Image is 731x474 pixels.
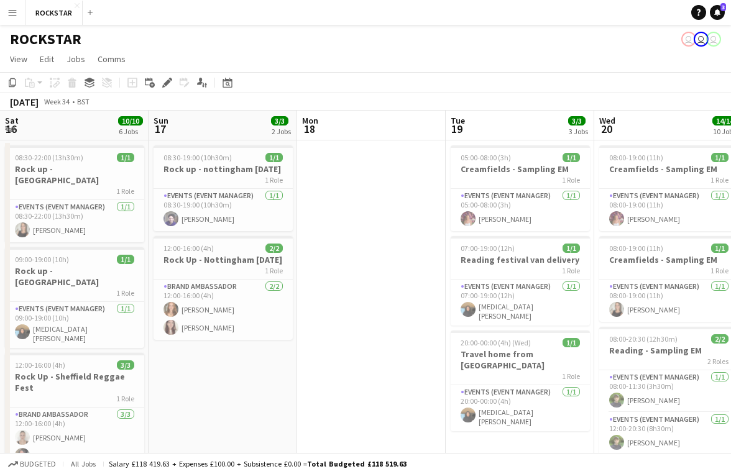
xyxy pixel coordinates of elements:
[98,53,126,65] span: Comms
[40,53,54,65] span: Edit
[15,255,69,264] span: 09:00-19:00 (10h)
[5,371,144,393] h3: Rock Up - Sheffield Reggae Fest
[563,153,580,162] span: 1/1
[720,3,726,11] span: 3
[451,236,590,326] app-job-card: 07:00-19:00 (12h)1/1Reading festival van delivery1 RoleEvents (Event Manager)1/107:00-19:00 (12h)...
[163,244,214,253] span: 12:00-16:00 (4h)
[68,459,98,468] span: All jobs
[154,236,293,340] app-job-card: 12:00-16:00 (4h)2/2Rock Up - Nottingham [DATE]1 RoleBrand Ambassador2/212:00-16:00 (4h)[PERSON_NA...
[694,32,709,47] app-user-avatar: Ed Harvey
[5,265,144,288] h3: Rock up - [GEOGRAPHIC_DATA]
[302,115,318,126] span: Mon
[15,360,65,370] span: 12:00-16:00 (4h)
[307,459,407,468] span: Total Budgeted £118 519.63
[710,266,729,275] span: 1 Role
[152,122,168,136] span: 17
[562,175,580,185] span: 1 Role
[6,457,58,471] button: Budgeted
[451,254,590,265] h3: Reading festival van delivery
[461,338,531,347] span: 20:00-00:00 (4h) (Wed)
[154,280,293,340] app-card-role: Brand Ambassador2/212:00-16:00 (4h)[PERSON_NAME][PERSON_NAME]
[154,115,168,126] span: Sun
[461,244,515,253] span: 07:00-19:00 (12h)
[609,244,663,253] span: 08:00-19:00 (11h)
[10,30,81,48] h1: ROCKSTAR
[62,51,90,67] a: Jobs
[265,153,283,162] span: 1/1
[5,51,32,67] a: View
[10,53,27,65] span: View
[5,247,144,348] app-job-card: 09:00-19:00 (10h)1/1Rock up - [GEOGRAPHIC_DATA]1 RoleEvents (Event Manager)1/109:00-19:00 (10h)[M...
[5,145,144,242] app-job-card: 08:30-22:00 (13h30m)1/1Rock up -[GEOGRAPHIC_DATA]1 RoleEvents (Event Manager)1/108:30-22:00 (13h3...
[117,153,134,162] span: 1/1
[711,244,729,253] span: 1/1
[609,334,678,344] span: 08:00-20:30 (12h30m)
[451,115,465,126] span: Tue
[272,127,291,136] div: 2 Jobs
[20,460,56,468] span: Budgeted
[597,122,615,136] span: 20
[451,349,590,371] h3: Travel home from [GEOGRAPHIC_DATA]
[568,116,586,125] span: 3/3
[300,122,318,136] span: 18
[154,163,293,175] h3: Rock up - nottingham [DATE]
[451,189,590,231] app-card-role: Events (Event Manager)1/105:00-08:00 (3h)[PERSON_NAME]
[117,255,134,264] span: 1/1
[5,200,144,242] app-card-role: Events (Event Manager)1/108:30-22:00 (13h30m)[PERSON_NAME]
[93,51,131,67] a: Comms
[451,145,590,231] app-job-card: 05:00-08:00 (3h)1/1Creamfields - Sampling EM1 RoleEvents (Event Manager)1/105:00-08:00 (3h)[PERSO...
[265,266,283,275] span: 1 Role
[461,153,511,162] span: 05:00-08:00 (3h)
[711,153,729,162] span: 1/1
[681,32,696,47] app-user-avatar: Ed Harvey
[15,153,83,162] span: 08:30-22:00 (13h30m)
[117,360,134,370] span: 3/3
[265,244,283,253] span: 2/2
[711,334,729,344] span: 2/2
[67,53,85,65] span: Jobs
[707,357,729,366] span: 2 Roles
[710,5,725,20] a: 3
[10,96,39,108] div: [DATE]
[569,127,588,136] div: 3 Jobs
[5,115,19,126] span: Sat
[562,266,580,275] span: 1 Role
[109,459,407,468] div: Salary £118 419.63 + Expenses £100.00 + Subsistence £0.00 =
[154,145,293,231] app-job-card: 08:30-19:00 (10h30m)1/1Rock up - nottingham [DATE]1 RoleEvents (Event Manager)1/108:30-19:00 (10h...
[562,371,580,381] span: 1 Role
[25,1,83,25] button: ROCKSTAR
[116,288,134,298] span: 1 Role
[451,385,590,431] app-card-role: Events (Event Manager)1/120:00-00:00 (4h)[MEDICAL_DATA][PERSON_NAME]
[563,244,580,253] span: 1/1
[35,51,59,67] a: Edit
[265,175,283,185] span: 1 Role
[271,116,288,125] span: 3/3
[5,163,144,186] h3: Rock up -[GEOGRAPHIC_DATA]
[118,116,143,125] span: 10/10
[599,115,615,126] span: Wed
[451,280,590,326] app-card-role: Events (Event Manager)1/107:00-19:00 (12h)[MEDICAL_DATA][PERSON_NAME]
[451,330,590,431] app-job-card: 20:00-00:00 (4h) (Wed)1/1Travel home from [GEOGRAPHIC_DATA]1 RoleEvents (Event Manager)1/120:00-0...
[116,186,134,196] span: 1 Role
[451,163,590,175] h3: Creamfields - Sampling EM
[706,32,721,47] app-user-avatar: Ed Harvey
[710,175,729,185] span: 1 Role
[449,122,465,136] span: 19
[154,254,293,265] h3: Rock Up - Nottingham [DATE]
[5,302,144,348] app-card-role: Events (Event Manager)1/109:00-19:00 (10h)[MEDICAL_DATA][PERSON_NAME]
[154,189,293,231] app-card-role: Events (Event Manager)1/108:30-19:00 (10h30m)[PERSON_NAME]
[116,394,134,403] span: 1 Role
[163,153,232,162] span: 08:30-19:00 (10h30m)
[119,127,142,136] div: 6 Jobs
[41,97,72,106] span: Week 34
[3,122,19,136] span: 16
[77,97,90,106] div: BST
[609,153,663,162] span: 08:00-19:00 (11h)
